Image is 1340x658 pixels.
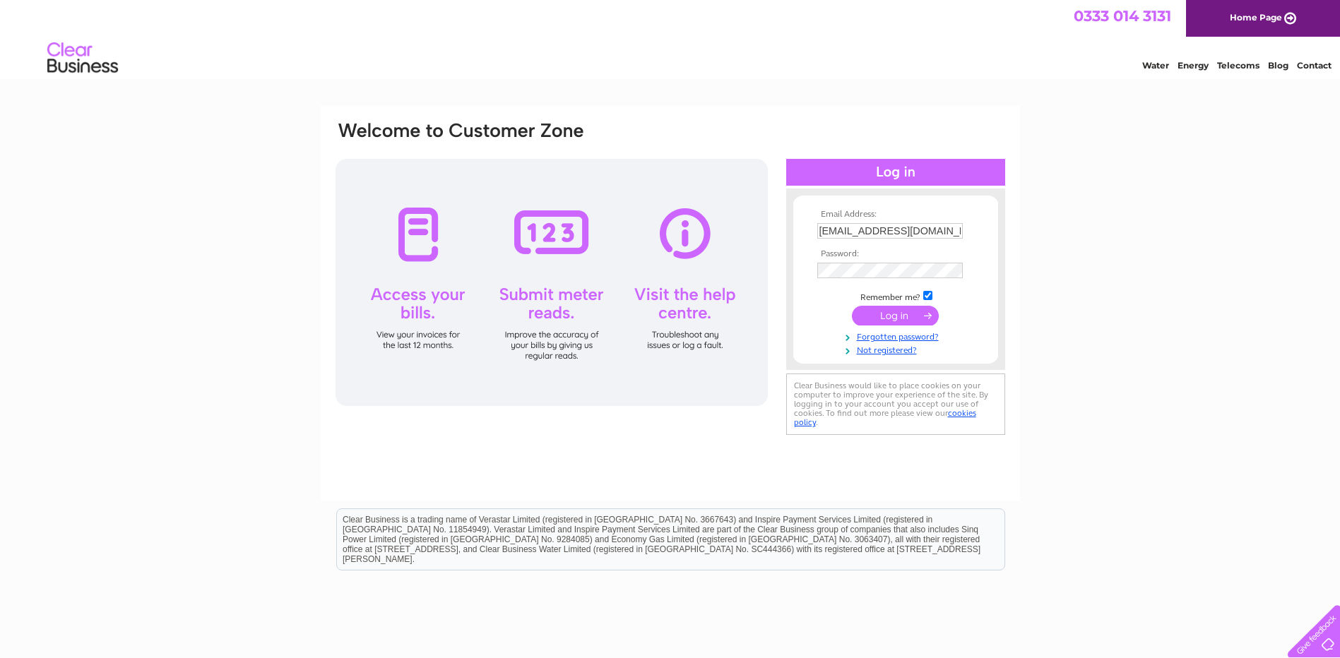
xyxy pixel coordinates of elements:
a: Telecoms [1217,60,1259,71]
a: 0333 014 3131 [1074,7,1171,25]
a: Water [1142,60,1169,71]
a: Forgotten password? [817,329,978,342]
input: Submit [852,306,939,325]
th: Password: [814,249,978,259]
a: Contact [1297,60,1332,71]
td: Remember me? [814,289,978,303]
div: Clear Business would like to place cookies on your computer to improve your experience of the sit... [786,373,1005,435]
a: cookies policy [794,408,976,427]
a: Not registered? [817,342,978,356]
th: Email Address: [814,210,978,220]
a: Blog [1268,60,1288,71]
div: Clear Business is a trading name of Verastar Limited (registered in [GEOGRAPHIC_DATA] No. 3667643... [337,8,1004,68]
img: logo.png [47,37,119,80]
a: Energy [1178,60,1209,71]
